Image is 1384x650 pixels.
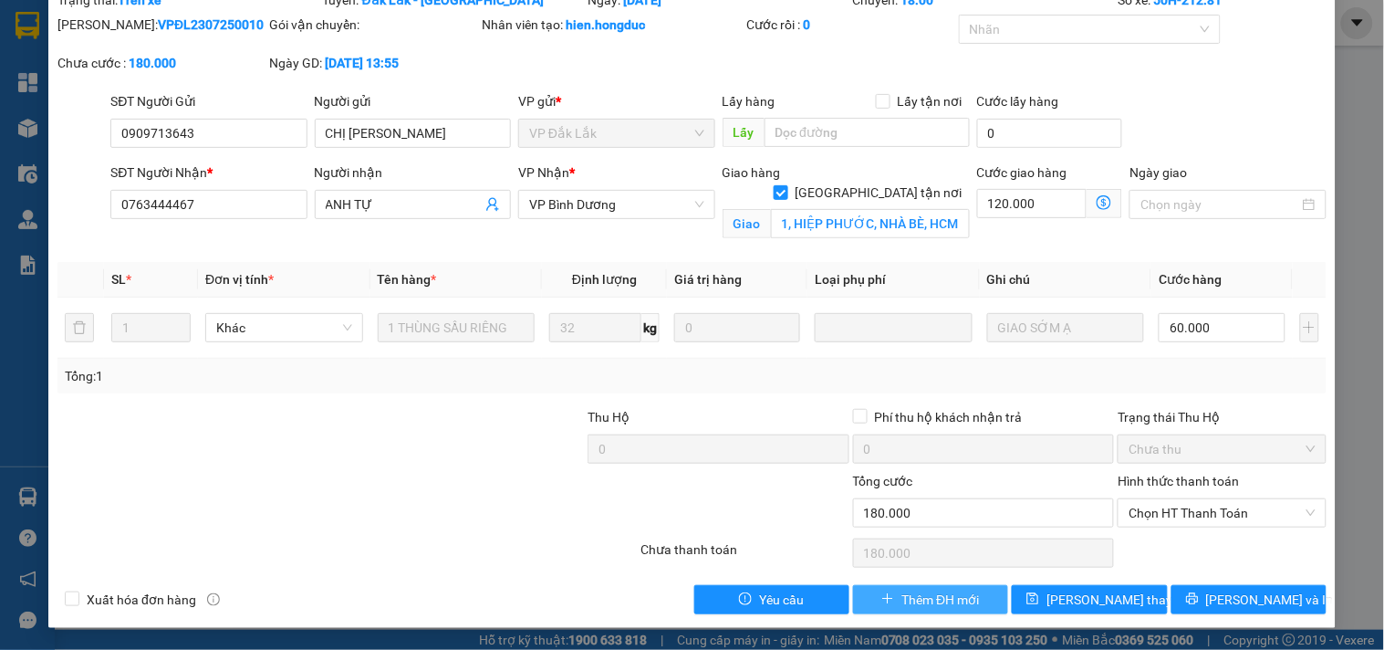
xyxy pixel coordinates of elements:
span: Giá trị hàng [674,272,742,287]
span: user-add [485,197,500,212]
div: SĐT Người Gửi [110,91,307,111]
div: Người gửi [315,91,511,111]
b: [DATE] 13:55 [326,56,400,70]
span: printer [1186,592,1199,607]
span: Yêu cầu [759,590,804,610]
b: 0 [804,17,811,32]
span: Tên hàng [378,272,437,287]
div: VP gửi [518,91,714,111]
button: delete [65,313,94,342]
span: [PERSON_NAME] và In [1206,590,1334,610]
span: Cước hàng [1159,272,1222,287]
span: plus [881,592,894,607]
span: Giao hàng [723,165,781,180]
label: Cước lấy hàng [977,94,1059,109]
b: 180.000 [129,56,176,70]
span: Đơn vị tính [205,272,274,287]
span: Lấy [723,118,765,147]
input: Ngày giao [1140,194,1298,215]
span: Định lượng [572,272,637,287]
span: VP Nhận [518,165,569,180]
input: Cước lấy hàng [977,119,1123,148]
button: exclamation-circleYêu cầu [694,585,849,614]
button: save[PERSON_NAME] thay đổi [1012,585,1167,614]
span: Chưa thu [1129,435,1315,463]
span: dollar-circle [1097,195,1111,210]
div: SĐT Người Nhận [110,162,307,183]
span: [GEOGRAPHIC_DATA] tận nơi [788,183,970,203]
span: save [1026,592,1039,607]
label: Ngày giao [1129,165,1187,180]
span: Chọn HT Thanh Toán [1129,499,1315,527]
div: Cước rồi : [747,15,955,35]
span: close-circle [1306,508,1316,519]
button: plus [1300,313,1319,342]
input: VD: Bàn, Ghế [378,313,536,342]
span: Khác [216,314,352,341]
span: info-circle [207,593,220,606]
div: [PERSON_NAME]: [57,15,265,35]
label: Hình thức thanh toán [1118,474,1239,488]
div: Người nhận [315,162,511,183]
div: Tổng: 1 [65,366,536,386]
span: VP Đắk Lắk [529,120,703,147]
div: Gói vận chuyển: [270,15,478,35]
input: Dọc đường [765,118,970,147]
span: Thu Hộ [588,410,630,425]
span: Lấy tận nơi [890,91,970,111]
span: Giao [723,209,771,238]
div: Trạng thái Thu Hộ [1118,407,1326,427]
div: Ngày GD: [270,53,478,73]
span: kg [641,313,660,342]
span: Thêm ĐH mới [901,590,979,610]
div: Chưa thanh toán [639,540,850,571]
th: Ghi chú [980,262,1152,298]
span: exclamation-circle [739,592,752,607]
span: Lấy hàng [723,94,775,109]
b: hien.hongduc [566,17,645,32]
span: Xuất hóa đơn hàng [79,590,203,610]
th: Loại phụ phí [807,262,980,298]
input: Giao tận nơi [771,209,970,238]
b: VPĐL2307250010 [158,17,264,32]
div: Nhân viên tạo: [482,15,744,35]
input: Ghi Chú [987,313,1145,342]
span: Phí thu hộ khách nhận trả [868,407,1030,427]
input: Cước giao hàng [977,189,1087,218]
label: Cước giao hàng [977,165,1067,180]
input: 0 [674,313,800,342]
span: VP Bình Dương [529,191,703,218]
button: plusThêm ĐH mới [853,585,1008,614]
span: Tổng cước [853,474,913,488]
span: SL [111,272,126,287]
button: printer[PERSON_NAME] và In [1171,585,1327,614]
div: Chưa cước : [57,53,265,73]
span: [PERSON_NAME] thay đổi [1046,590,1192,610]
